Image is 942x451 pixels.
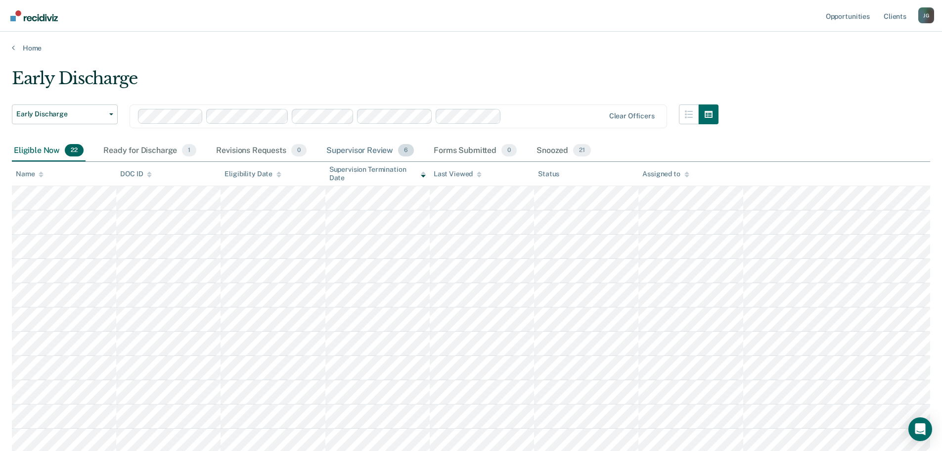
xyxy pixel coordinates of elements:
[535,140,593,162] div: Snoozed21
[329,165,426,182] div: Supervision Termination Date
[12,140,86,162] div: Eligible Now22
[12,68,718,97] div: Early Discharge
[10,10,58,21] img: Recidiviz
[908,417,932,441] div: Open Intercom Messenger
[12,44,930,52] a: Home
[609,112,655,120] div: Clear officers
[918,7,934,23] button: Profile dropdown button
[101,140,198,162] div: Ready for Discharge1
[224,170,281,178] div: Eligibility Date
[642,170,689,178] div: Assigned to
[65,144,84,157] span: 22
[214,140,308,162] div: Revisions Requests0
[398,144,414,157] span: 6
[16,170,44,178] div: Name
[501,144,517,157] span: 0
[16,110,105,118] span: Early Discharge
[538,170,559,178] div: Status
[182,144,196,157] span: 1
[432,140,519,162] div: Forms Submitted0
[573,144,591,157] span: 21
[120,170,152,178] div: DOC ID
[12,104,118,124] button: Early Discharge
[291,144,307,157] span: 0
[918,7,934,23] div: J G
[434,170,482,178] div: Last Viewed
[324,140,416,162] div: Supervisor Review6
